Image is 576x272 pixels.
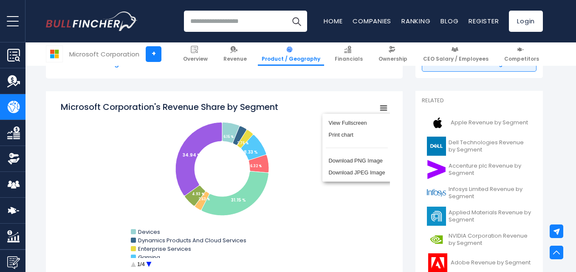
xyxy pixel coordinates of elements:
[422,97,536,104] p: Related
[61,101,278,113] tspan: Microsoft Corporation's Revenue Share by Segment
[179,42,212,66] a: Overview
[258,42,324,66] a: Product / Geography
[138,253,160,261] text: Gaming
[138,236,246,244] text: Dynamics Products And Cloud Services
[220,42,251,66] a: Revenue
[69,49,139,59] div: Microsoft Corporation
[286,11,307,32] button: Search
[449,139,531,154] span: Dell Technologies Revenue by Segment
[331,42,367,66] a: Financials
[427,160,446,179] img: ACN logo
[183,56,208,62] span: Overview
[326,129,388,141] li: Print chart
[138,245,191,253] text: Enterprise Services
[46,11,138,31] img: Bullfincher logo
[451,259,531,266] span: Adobe Revenue by Segment
[183,152,201,158] tspan: 34.94 %
[422,135,536,158] a: Dell Technologies Revenue by Segment
[440,17,458,25] a: Blog
[250,164,262,168] tspan: 6.32 %
[504,56,539,62] span: Competitors
[427,183,446,202] img: INFY logo
[422,205,536,228] a: Applied Materials Revenue by Segment
[326,166,388,178] li: Download JPEG Image
[138,228,160,236] text: Devices
[419,42,492,66] a: CEO Salary / Employees
[449,233,531,247] span: NVIDIA Corporation Revenue by Segment
[244,149,258,155] tspan: 8.33 %
[46,11,137,31] a: Go to homepage
[353,17,391,25] a: Companies
[451,119,528,126] span: Apple Revenue by Segment
[422,158,536,181] a: Accenture plc Revenue by Segment
[335,56,363,62] span: Financials
[449,186,531,200] span: Infosys Limited Revenue by Segment
[449,163,531,177] span: Accenture plc Revenue by Segment
[401,17,430,25] a: Ranking
[469,17,499,25] a: Register
[324,17,342,25] a: Home
[427,230,446,249] img: NVDA logo
[422,228,536,251] a: NVIDIA Corporation Revenue by Segment
[46,46,62,62] img: MSFT logo
[422,181,536,205] a: Infosys Limited Revenue by Segment
[146,46,161,62] a: +
[223,135,234,139] tspan: 6.15 %
[427,137,446,156] img: DELL logo
[237,141,248,146] tspan: 2.75 %
[427,113,448,132] img: AAPL logo
[427,207,446,226] img: AMAT logo
[326,155,388,167] li: Download PNG Image
[231,197,246,203] tspan: 31.15 %
[7,152,20,165] img: Ownership
[500,42,543,66] a: Competitors
[423,56,488,62] span: CEO Salary / Employees
[509,11,543,32] a: Login
[137,261,145,267] text: 1/4
[422,111,536,135] a: Apple Revenue by Segment
[449,209,531,224] span: Applied Materials Revenue by Segment
[262,56,320,62] span: Product / Geography
[59,101,390,271] svg: Microsoft Corporation's Revenue Share by Segment
[223,56,247,62] span: Revenue
[192,192,204,196] tspan: 4.93 %
[375,42,411,66] a: Ownership
[326,117,388,129] li: View Fullscreen
[378,56,407,62] span: Ownership
[198,197,210,202] tspan: 2.63 %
